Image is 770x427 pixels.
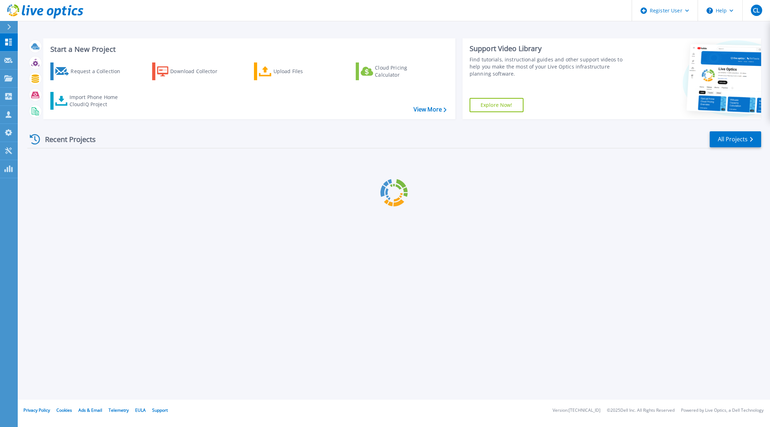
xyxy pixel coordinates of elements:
[375,64,432,78] div: Cloud Pricing Calculator
[553,408,600,413] li: Version: [TECHNICAL_ID]
[254,62,333,80] a: Upload Files
[56,407,72,413] a: Cookies
[135,407,146,413] a: EULA
[753,7,759,13] span: CL
[152,407,168,413] a: Support
[109,407,129,413] a: Telemetry
[681,408,764,413] li: Powered by Live Optics, a Dell Technology
[470,56,623,77] div: Find tutorials, instructional guides and other support videos to help you make the most of your L...
[273,64,330,78] div: Upload Files
[710,131,761,147] a: All Projects
[71,64,127,78] div: Request a Collection
[170,64,227,78] div: Download Collector
[70,94,125,108] div: Import Phone Home CloudIQ Project
[23,407,50,413] a: Privacy Policy
[414,106,447,113] a: View More
[78,407,102,413] a: Ads & Email
[152,62,231,80] a: Download Collector
[470,44,623,53] div: Support Video Library
[356,62,435,80] a: Cloud Pricing Calculator
[27,131,105,148] div: Recent Projects
[50,45,446,53] h3: Start a New Project
[607,408,675,413] li: © 2025 Dell Inc. All Rights Reserved
[50,62,129,80] a: Request a Collection
[470,98,524,112] a: Explore Now!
